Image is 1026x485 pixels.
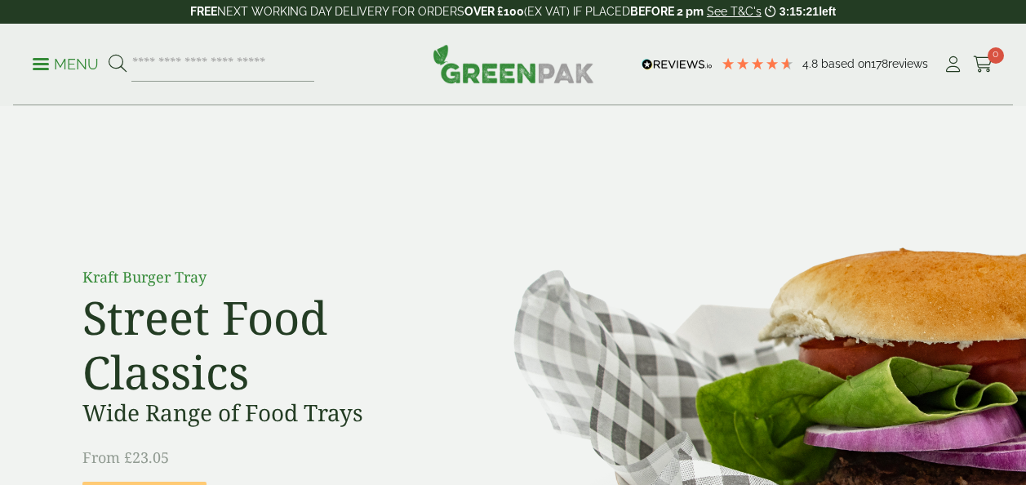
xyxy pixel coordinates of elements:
[943,56,963,73] i: My Account
[642,59,713,70] img: REVIEWS.io
[82,290,450,399] h2: Street Food Classics
[871,57,888,70] span: 178
[707,5,762,18] a: See T&C's
[190,5,217,18] strong: FREE
[33,55,99,71] a: Menu
[988,47,1004,64] span: 0
[819,5,836,18] span: left
[33,55,99,74] p: Menu
[433,44,594,83] img: GreenPak Supplies
[721,56,794,71] div: 4.78 Stars
[973,56,993,73] i: Cart
[973,52,993,77] a: 0
[82,266,450,288] p: Kraft Burger Tray
[821,57,871,70] span: Based on
[888,57,928,70] span: reviews
[82,399,450,427] h3: Wide Range of Food Trays
[802,57,821,70] span: 4.8
[630,5,704,18] strong: BEFORE 2 pm
[779,5,819,18] span: 3:15:21
[464,5,524,18] strong: OVER £100
[82,447,169,467] span: From £23.05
